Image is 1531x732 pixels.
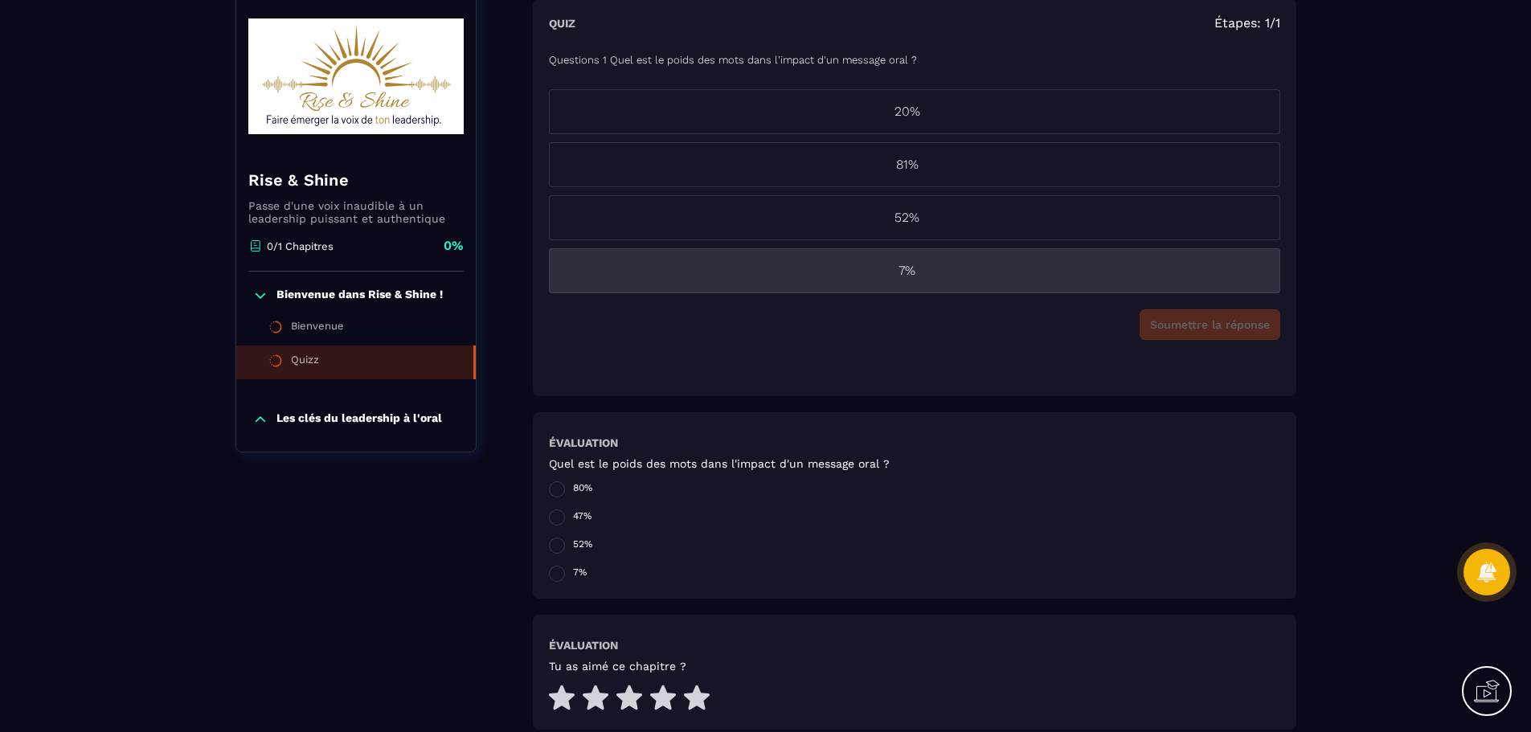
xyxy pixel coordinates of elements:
[248,199,464,225] p: Passe d'une voix inaudible à un leadership puissant et authentique
[550,261,1265,280] p: 7%
[549,17,575,30] h6: Quiz
[550,208,1265,227] p: 52%
[549,660,686,673] h5: Tu as aimé ce chapitre ?
[276,288,443,304] p: Bienvenue dans Rise & Shine !
[276,411,442,427] p: Les clés du leadership à l'oral
[549,639,618,652] h6: Évaluation
[248,169,464,191] h4: Rise & Shine
[549,457,890,470] h5: Quel est le poids des mots dans l'impact d'un message oral ?
[291,354,319,371] div: Quizz
[550,102,1265,121] p: 20%
[573,482,592,498] span: 80%
[267,240,334,252] p: 0/1 Chapitres
[444,237,464,255] p: 0%
[549,436,618,449] h6: Évaluation
[573,510,592,526] span: 47%
[573,538,592,554] span: 52%
[291,320,344,337] div: Bienvenue
[573,566,587,583] span: 7%
[549,51,1280,70] p: Questions 1 Quel est le poids des mots dans l'impact d'un message oral ?
[1214,15,1280,31] span: Étapes: 1/1
[550,155,1265,174] p: 81%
